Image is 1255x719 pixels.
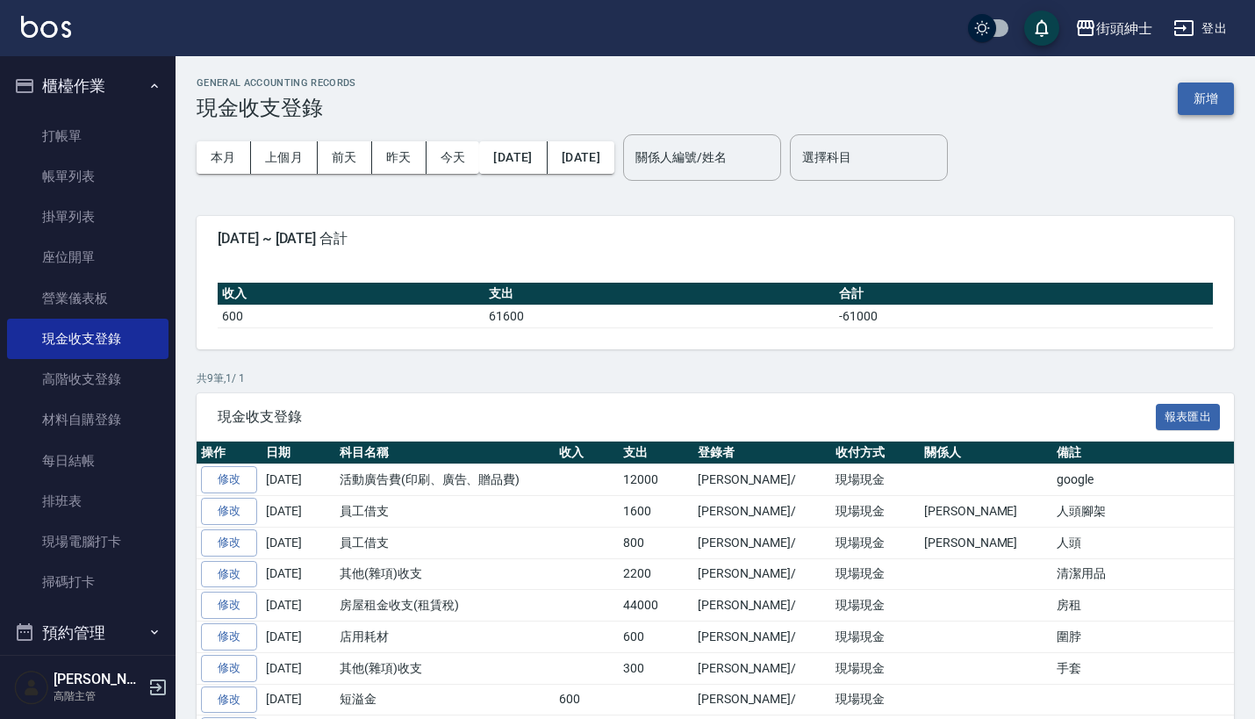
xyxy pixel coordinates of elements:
img: Person [14,670,49,705]
h3: 現金收支登錄 [197,96,356,120]
a: 座位開單 [7,237,169,277]
td: 其他(雜項)收支 [335,558,555,590]
th: 支出 [484,283,835,306]
p: 共 9 筆, 1 / 1 [197,370,1234,386]
a: 打帳單 [7,116,169,156]
td: [PERSON_NAME]/ [693,527,831,558]
th: 收入 [218,283,484,306]
a: 報表匯出 [1156,407,1221,424]
a: 掃碼打卡 [7,562,169,602]
td: 現場現金 [831,527,920,558]
button: 昨天 [372,141,427,174]
td: 其他(雜項)收支 [335,652,555,684]
td: 員工借支 [335,496,555,528]
td: [DATE] [262,527,336,558]
p: 高階主管 [54,688,143,704]
button: save [1024,11,1059,46]
span: 現金收支登錄 [218,408,1156,426]
td: 現場現金 [831,590,920,622]
th: 收付方式 [831,442,920,464]
td: 現場現金 [831,622,920,653]
td: 2200 [619,558,693,590]
a: 修改 [201,623,257,651]
td: [PERSON_NAME]/ [693,590,831,622]
td: 300 [619,652,693,684]
td: [PERSON_NAME]/ [693,558,831,590]
a: 現金收支登錄 [7,319,169,359]
th: 收入 [555,442,619,464]
a: 每日結帳 [7,441,169,481]
td: [DATE] [262,622,336,653]
td: 600 [619,622,693,653]
td: 1600 [619,496,693,528]
a: 修改 [201,529,257,557]
h5: [PERSON_NAME] [54,671,143,688]
button: 前天 [318,141,372,174]
td: [PERSON_NAME] [920,527,1052,558]
a: 修改 [201,655,257,682]
a: 掛單列表 [7,197,169,237]
td: 現場現金 [831,464,920,496]
td: 600 [555,684,619,715]
button: 本月 [197,141,251,174]
button: [DATE] [548,141,614,174]
td: 短溢金 [335,684,555,715]
button: [DATE] [479,141,547,174]
a: 新增 [1178,90,1234,106]
button: 上個月 [251,141,318,174]
button: 報表匯出 [1156,404,1221,431]
td: [PERSON_NAME]/ [693,464,831,496]
td: 現場現金 [831,558,920,590]
a: 修改 [201,561,257,588]
a: 高階收支登錄 [7,359,169,399]
a: 帳單列表 [7,156,169,197]
a: 材料自購登錄 [7,399,169,440]
a: 修改 [201,687,257,714]
td: 600 [218,305,484,327]
td: 61600 [484,305,835,327]
td: 房屋租金收支(租賃稅) [335,590,555,622]
th: 支出 [619,442,693,464]
h2: GENERAL ACCOUNTING RECORDS [197,77,356,89]
td: 現場現金 [831,684,920,715]
td: 44000 [619,590,693,622]
td: [DATE] [262,558,336,590]
td: [DATE] [262,496,336,528]
td: 現場現金 [831,496,920,528]
a: 營業儀表板 [7,278,169,319]
td: 店用耗材 [335,622,555,653]
td: [PERSON_NAME]/ [693,496,831,528]
td: 活動廣告費(印刷、廣告、贈品費) [335,464,555,496]
th: 科目名稱 [335,442,555,464]
td: [DATE] [262,464,336,496]
th: 關係人 [920,442,1052,464]
th: 日期 [262,442,336,464]
td: [PERSON_NAME]/ [693,622,831,653]
td: [DATE] [262,684,336,715]
button: 今天 [427,141,480,174]
td: [PERSON_NAME] [920,496,1052,528]
td: -61000 [835,305,1213,327]
td: 員工借支 [335,527,555,558]
td: [PERSON_NAME]/ [693,684,831,715]
img: Logo [21,16,71,38]
span: [DATE] ~ [DATE] 合計 [218,230,1213,248]
button: 預約管理 [7,610,169,656]
a: 修改 [201,592,257,619]
td: [DATE] [262,652,336,684]
td: [DATE] [262,590,336,622]
button: 櫃檯作業 [7,63,169,109]
a: 現場電腦打卡 [7,521,169,562]
a: 修改 [201,466,257,493]
button: 登出 [1166,12,1234,45]
button: 新增 [1178,83,1234,115]
td: 800 [619,527,693,558]
td: 12000 [619,464,693,496]
th: 登錄者 [693,442,831,464]
th: 合計 [835,283,1213,306]
div: 街頭紳士 [1096,18,1152,40]
th: 操作 [197,442,262,464]
td: [PERSON_NAME]/ [693,652,831,684]
td: 現場現金 [831,652,920,684]
a: 排班表 [7,481,169,521]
